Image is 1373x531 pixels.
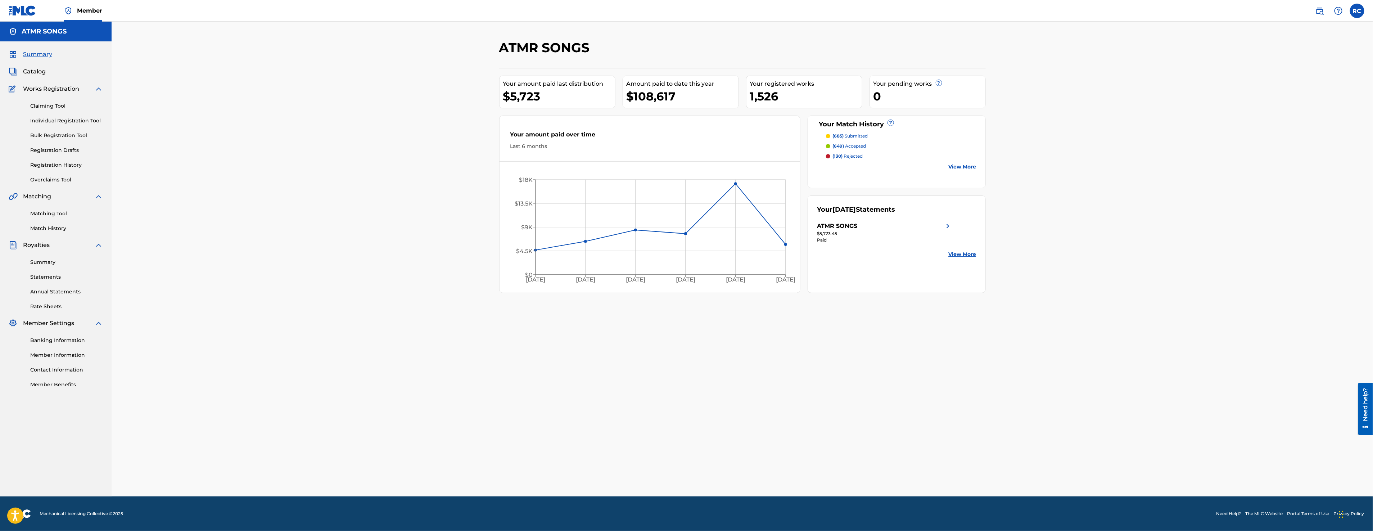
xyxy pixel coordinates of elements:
[1337,496,1373,531] iframe: Chat Widget
[817,120,976,129] div: Your Match History
[30,381,103,388] a: Member Benefits
[1216,510,1241,517] a: Need Help?
[30,351,103,359] a: Member Information
[888,120,894,126] span: ?
[94,241,103,249] img: expand
[1315,6,1324,15] img: search
[9,27,17,36] img: Accounts
[23,85,79,93] span: Works Registration
[30,288,103,296] a: Annual Statements
[30,225,103,232] a: Match History
[750,88,862,104] div: 1,526
[1246,510,1283,517] a: The MLC Website
[627,88,739,104] div: $108,617
[832,133,844,139] span: (685)
[9,5,36,16] img: MLC Logo
[627,80,739,88] div: Amount paid to date this year
[832,133,868,139] p: submitted
[873,80,985,88] div: Your pending works
[826,133,976,139] a: (685) submitted
[817,222,952,243] a: ATMR SONGSright chevron icon$5,723.45Paid
[1287,510,1329,517] a: Portal Terms of Use
[949,251,976,258] a: View More
[1353,383,1373,435] iframe: Resource Center
[77,6,102,15] span: Member
[515,200,533,207] tspan: $13.5K
[676,276,695,283] tspan: [DATE]
[521,224,533,231] tspan: $9K
[9,319,17,328] img: Member Settings
[94,85,103,93] img: expand
[817,230,952,237] div: $5,723.45
[9,50,17,59] img: Summary
[1313,4,1327,18] a: Public Search
[750,80,862,88] div: Your registered works
[30,258,103,266] a: Summary
[832,153,843,159] span: (130)
[873,88,985,104] div: 0
[30,210,103,217] a: Matching Tool
[30,132,103,139] a: Bulk Registration Tool
[30,102,103,110] a: Claiming Tool
[576,276,595,283] tspan: [DATE]
[1331,4,1346,18] div: Help
[1334,6,1343,15] img: help
[9,509,31,518] img: logo
[30,161,103,169] a: Registration History
[23,319,74,328] span: Member Settings
[817,222,857,230] div: ATMR SONGS
[525,271,533,278] tspan: $0
[832,143,844,149] span: (649)
[9,192,18,201] img: Matching
[9,85,18,93] img: Works Registration
[30,117,103,125] a: Individual Registration Tool
[30,176,103,184] a: Overclaims Tool
[22,27,67,36] h5: ATMR SONGS
[526,276,545,283] tspan: [DATE]
[503,80,615,88] div: Your amount paid last distribution
[9,67,46,76] a: CatalogCatalog
[516,248,533,255] tspan: $4.5K
[23,241,50,249] span: Royalties
[726,276,745,283] tspan: [DATE]
[826,153,976,159] a: (130) rejected
[40,510,123,517] span: Mechanical Licensing Collective © 2025
[510,130,790,143] div: Your amount paid over time
[30,303,103,310] a: Rate Sheets
[23,50,52,59] span: Summary
[30,147,103,154] a: Registration Drafts
[1350,4,1364,18] div: User Menu
[23,192,51,201] span: Matching
[832,143,866,149] p: accepted
[23,67,46,76] span: Catalog
[64,6,73,15] img: Top Rightsholder
[30,366,103,374] a: Contact Information
[832,206,856,213] span: [DATE]
[832,153,863,159] p: rejected
[8,5,18,38] div: Need help?
[510,143,790,150] div: Last 6 months
[949,163,976,171] a: View More
[9,50,52,59] a: SummarySummary
[626,276,645,283] tspan: [DATE]
[94,192,103,201] img: expand
[817,205,895,215] div: Your Statements
[817,237,952,243] div: Paid
[826,143,976,149] a: (649) accepted
[519,176,533,183] tspan: $18K
[30,337,103,344] a: Banking Information
[503,88,615,104] div: $5,723
[499,40,593,56] h2: ATMR SONGS
[936,80,942,86] span: ?
[9,241,17,249] img: Royalties
[776,276,795,283] tspan: [DATE]
[9,67,17,76] img: Catalog
[1339,504,1343,525] div: Drag
[1334,510,1364,517] a: Privacy Policy
[30,273,103,281] a: Statements
[94,319,103,328] img: expand
[944,222,952,230] img: right chevron icon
